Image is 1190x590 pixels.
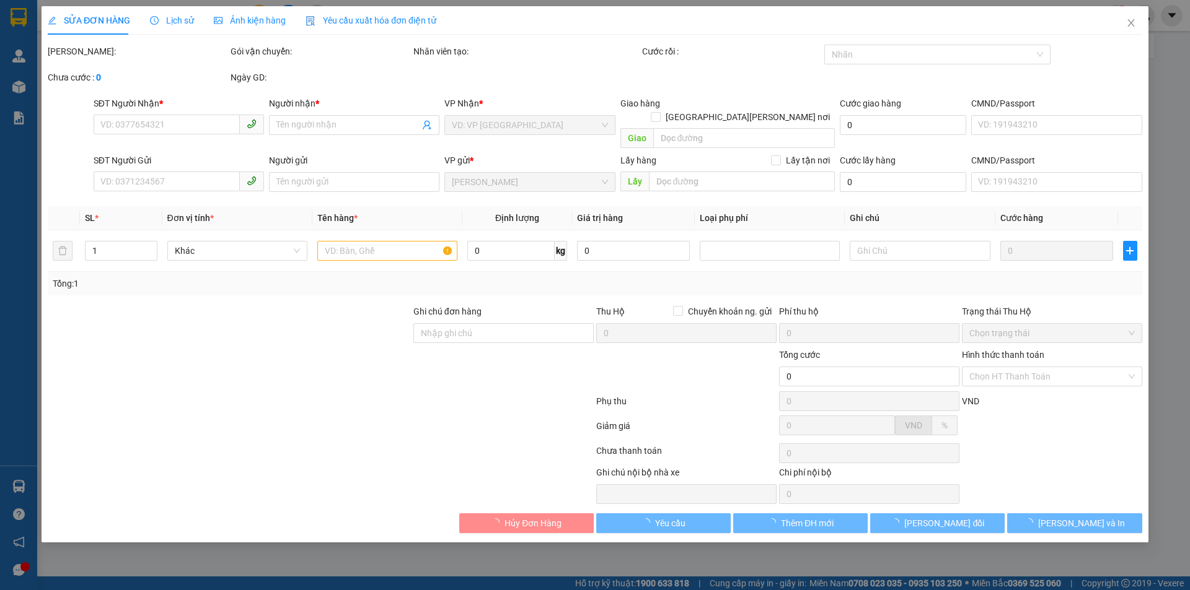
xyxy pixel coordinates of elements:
span: Giá trị hàng [577,213,623,223]
button: Hủy Đơn Hàng [459,513,594,533]
input: VD: Bàn, Ghế [317,241,457,261]
span: [PERSON_NAME] đổi [905,516,985,530]
label: Cước lấy hàng [840,155,896,165]
span: VND [962,396,979,406]
span: Thêm ĐH mới [781,516,834,530]
button: Close [1114,6,1148,41]
label: Cước giao hàng [840,98,901,108]
span: [GEOGRAPHIC_DATA][PERSON_NAME] nơi [661,110,835,124]
span: Lấy [620,171,649,191]
input: Dọc đường [649,171,835,191]
span: Giao hàng [620,98,660,108]
span: Lịch sử [150,15,194,25]
span: edit [48,16,56,25]
button: delete [53,241,73,261]
div: Ngày GD: [231,71,411,84]
div: Chưa thanh toán [595,444,778,466]
div: Người nhận [269,97,439,110]
label: Ghi chú đơn hàng [413,306,482,316]
span: plus [1124,246,1136,256]
div: SĐT Người Gửi [94,154,264,167]
div: Phí thu hộ [779,305,959,323]
input: 0 [1000,241,1113,261]
span: Cước hàng [1000,213,1043,223]
img: icon [306,16,315,26]
div: [PERSON_NAME]: [48,45,228,58]
span: Đơn vị tính [167,213,214,223]
span: loading [891,518,905,527]
span: user-add [423,120,433,130]
span: [PERSON_NAME] và In [1038,516,1125,530]
input: Cước lấy hàng [840,172,966,192]
button: Thêm ĐH mới [733,513,868,533]
input: Dọc đường [653,128,835,148]
div: Nhân viên tạo: [413,45,640,58]
input: Ghi chú đơn hàng [413,323,594,343]
span: Hủy Đơn Hàng [505,516,562,530]
input: Ghi Chú [850,241,990,261]
span: kg [555,241,567,261]
div: CMND/Passport [971,154,1142,167]
span: Ảnh kiện hàng [214,15,286,25]
div: Cước rồi : [642,45,822,58]
span: loading [1025,518,1038,527]
span: SỬA ĐƠN HÀNG [48,15,130,25]
span: phone [247,119,257,129]
div: Tổng: 1 [53,277,459,290]
div: SĐT Người Nhận [94,97,264,110]
span: picture [214,16,223,25]
div: Chi phí nội bộ [779,466,959,484]
span: Chọn trạng thái [969,324,1135,342]
span: Tổng cước [779,350,820,360]
div: Giảm giá [595,419,778,441]
span: % [941,420,948,430]
th: Loại phụ phí [695,206,845,230]
input: Cước giao hàng [840,115,966,135]
span: loading [641,518,655,527]
span: Chuyển khoản ng. gửi [683,305,777,318]
span: Khác [175,241,300,260]
span: Thu Hộ [596,306,625,316]
div: CMND/Passport [971,97,1142,110]
span: phone [247,176,257,186]
span: Lấy tận nơi [781,154,835,167]
button: [PERSON_NAME] đổi [870,513,1005,533]
th: Ghi chú [845,206,995,230]
span: Cư Kuin [452,173,608,191]
span: Định lượng [495,213,539,223]
span: Yêu cầu xuất hóa đơn điện tử [306,15,436,25]
div: VP gửi [445,154,615,167]
div: Trạng thái Thu Hộ [962,305,1142,318]
span: loading [767,518,781,527]
span: Yêu cầu [655,516,685,530]
span: Tên hàng [317,213,358,223]
span: VP Nhận [445,98,480,108]
div: Gói vận chuyển: [231,45,411,58]
span: close [1126,18,1136,28]
button: plus [1123,241,1137,261]
div: Chưa cước : [48,71,228,84]
label: Hình thức thanh toán [962,350,1044,360]
span: SL [86,213,95,223]
div: Người gửi [269,154,439,167]
div: Ghi chú nội bộ nhà xe [596,466,777,484]
span: clock-circle [150,16,159,25]
button: [PERSON_NAME] và In [1008,513,1142,533]
span: Lấy hàng [620,155,656,165]
span: Giao [620,128,653,148]
b: 0 [96,72,101,82]
span: VND [905,420,922,430]
div: Phụ thu [595,394,778,416]
button: Yêu cầu [596,513,731,533]
span: loading [491,518,505,527]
